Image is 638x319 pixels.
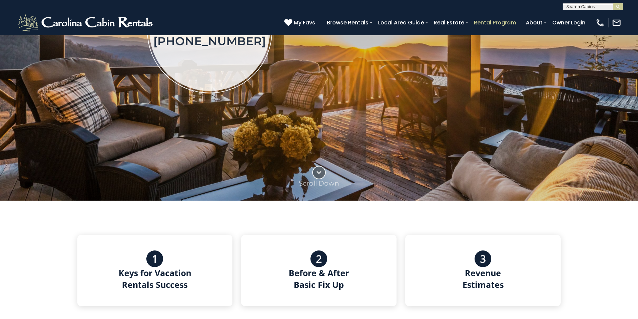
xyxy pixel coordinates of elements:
[316,253,322,265] h3: 2
[119,267,191,291] h4: Keys for Vacation Rentals Success
[299,179,339,187] p: Scroll Down
[522,17,546,28] a: About
[595,18,605,27] img: phone-regular-white.png
[430,17,468,28] a: Real Estate
[549,17,589,28] a: Owner Login
[612,18,621,27] img: mail-regular-white.png
[375,17,427,28] a: Local Area Guide
[463,267,504,291] h4: Revenue Estimates
[289,267,349,291] h4: Before & After Basic Fix Up
[152,253,158,265] h3: 1
[294,18,315,27] span: My Favs
[324,17,372,28] a: Browse Rentals
[153,34,266,48] a: [PHONE_NUMBER]
[17,13,156,33] img: White-1-2.png
[284,18,317,27] a: My Favs
[471,17,519,28] a: Rental Program
[480,253,486,265] h3: 3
